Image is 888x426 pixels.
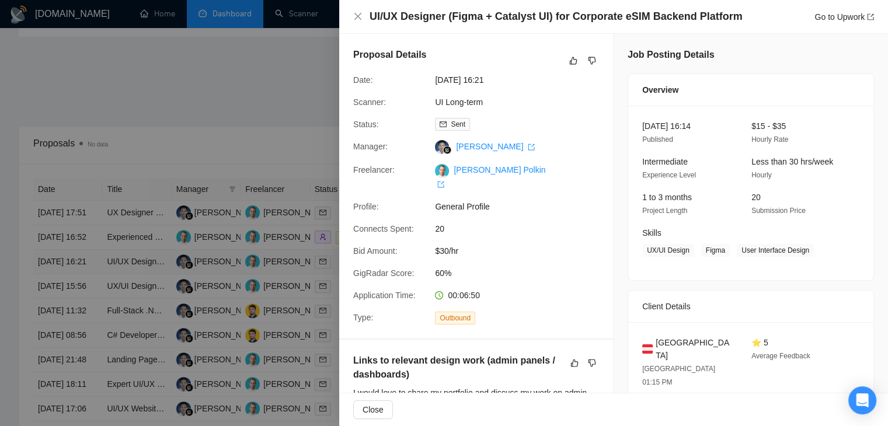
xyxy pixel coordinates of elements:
[588,358,596,368] span: dislike
[585,54,599,68] button: dislike
[588,56,596,65] span: dislike
[848,386,876,414] div: Open Intercom Messenger
[642,83,678,96] span: Overview
[353,291,416,300] span: Application Time:
[363,403,384,416] span: Close
[435,245,610,257] span: $30/hr
[370,9,743,24] h4: UI/UX Designer (Figma + Catalyst UI) for Corporate eSIM Backend Platform
[642,157,688,166] span: Intermediate
[566,54,580,68] button: like
[751,157,833,166] span: Less than 30 hrs/week
[642,193,692,202] span: 1 to 3 months
[751,207,806,215] span: Submission Price
[867,13,874,20] span: export
[451,120,465,128] span: Sent
[437,181,444,188] span: export
[751,352,810,360] span: Average Feedback
[435,164,449,178] img: c1dXpwdcFTUkW9MwfXSy7HUN3XY5fPWUER4rqru9Olgz6vcaLGtKM2dTMc2JEWcW59
[353,142,388,151] span: Manager:
[353,268,414,278] span: GigRadar Score:
[701,244,730,257] span: Figma
[353,246,398,256] span: Bid Amount:
[435,312,475,324] span: Outbound
[642,207,687,215] span: Project Length
[642,135,673,144] span: Published
[814,12,874,22] a: Go to Upworkexport
[751,121,786,131] span: $15 - $35
[628,48,714,62] h5: Job Posting Details
[642,121,691,131] span: [DATE] 16:14
[353,354,562,382] h5: Links to relevant design work (admin panels / dashboards)
[353,202,379,211] span: Profile:
[751,135,788,144] span: Hourly Rate
[656,336,733,362] span: [GEOGRAPHIC_DATA]
[440,121,447,128] span: mail
[353,224,414,233] span: Connects Spent:
[751,193,761,202] span: 20
[353,120,379,129] span: Status:
[435,222,610,235] span: 20
[443,146,451,154] img: gigradar-bm.png
[448,291,480,300] span: 00:06:50
[570,358,579,368] span: like
[353,165,395,174] span: Freelancer:
[642,291,859,322] div: Client Details
[353,12,363,21] span: close
[751,171,772,179] span: Hourly
[569,56,577,65] span: like
[642,244,694,257] span: UX/UI Design
[642,228,661,238] span: Skills
[737,244,814,257] span: User Interface Design
[435,74,610,86] span: [DATE] 16:21
[353,386,599,425] div: I would love to share my portfolio and discuss my work on admin panels and dashboards directly. P...
[353,75,372,85] span: Date:
[435,165,545,188] a: [PERSON_NAME] Polkin export
[435,97,483,107] a: UI Long-term
[353,48,426,62] h5: Proposal Details
[353,400,393,419] button: Close
[528,144,535,151] span: export
[456,142,535,151] a: [PERSON_NAME] export
[353,12,363,22] button: Close
[642,365,715,386] span: [GEOGRAPHIC_DATA] 01:15 PM
[751,338,768,347] span: ⭐ 5
[435,200,610,213] span: General Profile
[435,291,443,299] span: clock-circle
[353,97,386,107] span: Scanner:
[642,343,653,355] img: 🇦🇹
[567,356,581,370] button: like
[353,313,373,322] span: Type:
[435,267,610,280] span: 60%
[585,356,599,370] button: dislike
[642,171,696,179] span: Experience Level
